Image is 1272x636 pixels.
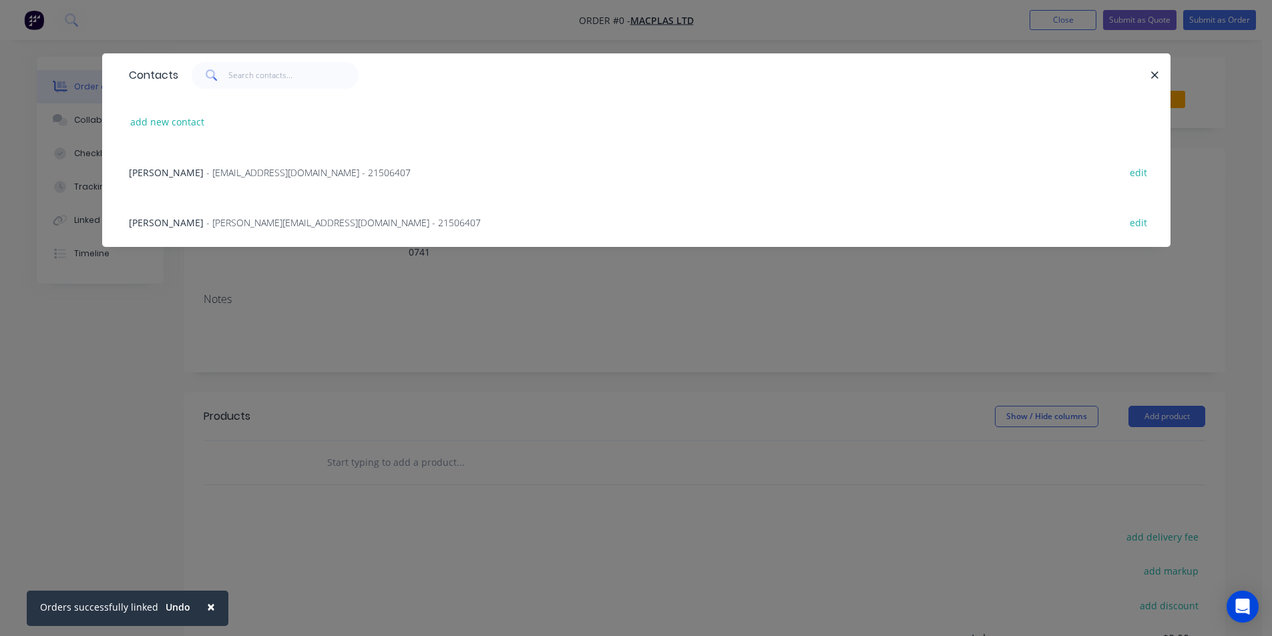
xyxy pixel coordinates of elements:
[122,54,178,97] div: Contacts
[206,166,411,179] span: - [EMAIL_ADDRESS][DOMAIN_NAME] - 21506407
[158,597,198,617] button: Undo
[1227,591,1259,623] div: Open Intercom Messenger
[129,216,204,229] span: [PERSON_NAME]
[40,600,158,614] div: Orders successfully linked
[207,597,215,616] span: ×
[194,591,228,623] button: Close
[129,166,204,179] span: [PERSON_NAME]
[124,113,212,131] button: add new contact
[228,62,359,89] input: Search contacts...
[1123,213,1154,231] button: edit
[1123,163,1154,181] button: edit
[206,216,481,229] span: - [PERSON_NAME][EMAIL_ADDRESS][DOMAIN_NAME] - 21506407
